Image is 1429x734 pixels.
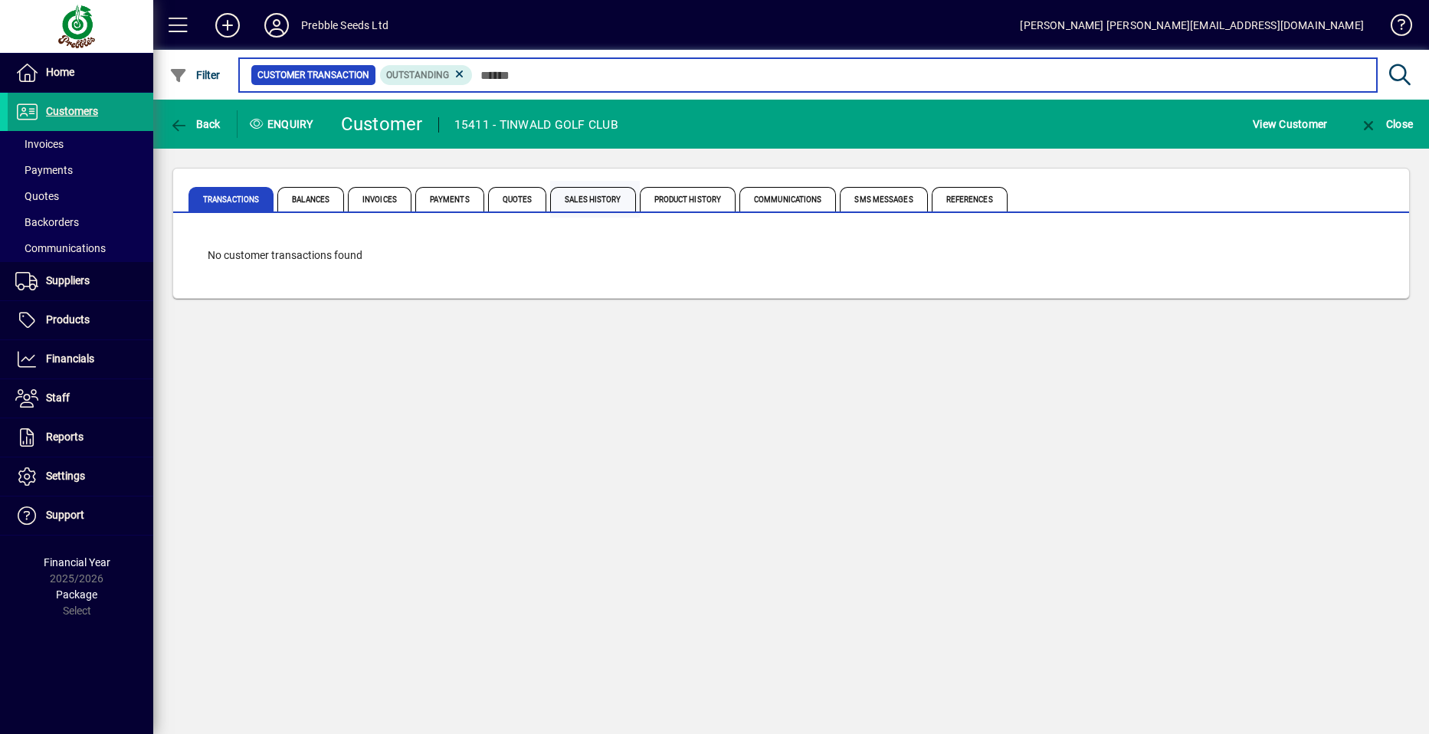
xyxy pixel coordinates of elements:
[8,131,153,157] a: Invoices
[1343,110,1429,138] app-page-header-button: Close enquiry
[238,112,329,136] div: Enquiry
[46,431,84,443] span: Reports
[188,187,274,211] span: Transactions
[166,61,225,89] button: Filter
[488,187,547,211] span: Quotes
[739,187,836,211] span: Communications
[1253,112,1327,136] span: View Customer
[1020,13,1364,38] div: [PERSON_NAME] [PERSON_NAME][EMAIL_ADDRESS][DOMAIN_NAME]
[15,242,106,254] span: Communications
[44,556,110,569] span: Financial Year
[203,11,252,39] button: Add
[46,66,74,78] span: Home
[8,157,153,183] a: Payments
[15,216,79,228] span: Backorders
[8,54,153,92] a: Home
[932,187,1008,211] span: References
[15,138,64,150] span: Invoices
[8,340,153,378] a: Financials
[46,105,98,117] span: Customers
[8,457,153,496] a: Settings
[46,274,90,287] span: Suppliers
[8,496,153,535] a: Support
[8,418,153,457] a: Reports
[192,232,1390,279] div: No customer transactions found
[46,313,90,326] span: Products
[166,110,225,138] button: Back
[15,164,73,176] span: Payments
[56,588,97,601] span: Package
[8,262,153,300] a: Suppliers
[301,13,388,38] div: Prebble Seeds Ltd
[341,112,423,136] div: Customer
[454,113,618,137] div: 15411 - TINWALD GOLF CLUB
[46,509,84,521] span: Support
[380,65,473,85] mat-chip: Outstanding Status: Outstanding
[1249,110,1331,138] button: View Customer
[46,470,85,482] span: Settings
[252,11,301,39] button: Profile
[277,187,344,211] span: Balances
[169,118,221,130] span: Back
[640,187,736,211] span: Product History
[415,187,484,211] span: Payments
[1355,110,1417,138] button: Close
[257,67,369,83] span: Customer Transaction
[46,352,94,365] span: Financials
[15,190,59,202] span: Quotes
[1359,118,1413,130] span: Close
[8,183,153,209] a: Quotes
[46,392,70,404] span: Staff
[8,379,153,418] a: Staff
[348,187,411,211] span: Invoices
[8,209,153,235] a: Backorders
[169,69,221,81] span: Filter
[8,235,153,261] a: Communications
[1379,3,1410,53] a: Knowledge Base
[8,301,153,339] a: Products
[550,187,635,211] span: Sales History
[153,110,238,138] app-page-header-button: Back
[386,70,449,80] span: Outstanding
[840,187,927,211] span: SMS Messages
